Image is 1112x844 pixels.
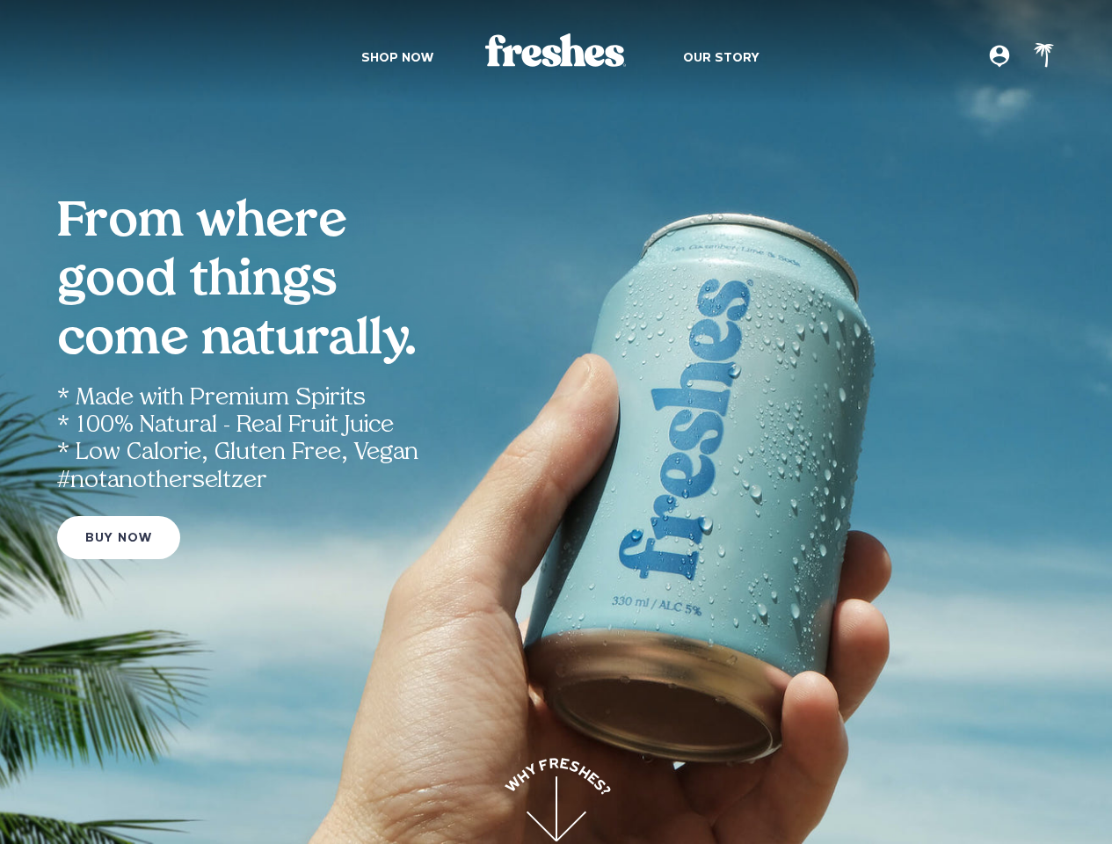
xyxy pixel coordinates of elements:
[361,49,433,68] a: Shop Now
[361,52,433,66] span: Shop Now
[57,516,180,559] a: Try now: Vodka, Lime & Soda
[683,52,760,66] span: Our Story
[57,194,585,372] h1: From where good things come naturally.
[683,49,760,68] a: Our Story
[57,385,1056,513] h3: * Made with Premium Spirits * 100% Natural - Real Fruit Juice * Low Calorie, Gluten Free, Vegan #...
